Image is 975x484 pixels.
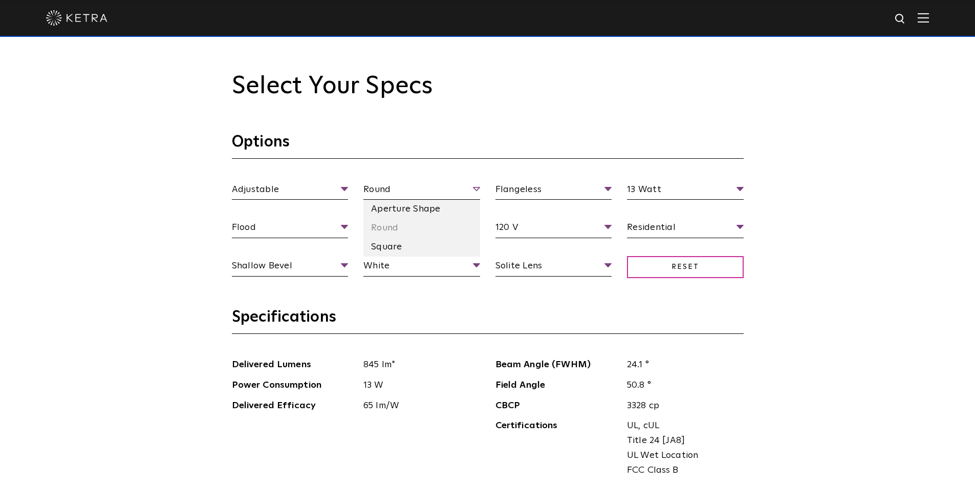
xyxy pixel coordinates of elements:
[619,378,744,393] span: 50.8 °
[232,398,356,413] span: Delivered Efficacy
[495,378,620,393] span: Field Angle
[495,259,612,277] span: Solite Lens
[627,256,744,278] span: Reset
[627,182,744,200] span: 13 Watt
[627,433,736,448] span: Title 24 [JA8]
[495,418,620,477] span: Certifications
[356,357,480,372] span: 845 lm*
[232,357,356,372] span: Delivered Lumens
[232,72,744,101] h2: Select Your Specs
[627,448,736,463] span: UL Wet Location
[46,10,107,26] img: ketra-logo-2019-white
[232,307,744,334] h3: Specifications
[232,132,744,159] h3: Options
[363,259,480,277] span: White
[627,418,736,433] span: UL, cUL
[918,13,929,23] img: Hamburger%20Nav.svg
[495,220,612,238] span: 120 V
[495,357,620,372] span: Beam Angle (FWHM)
[363,200,480,219] li: Aperture Shape
[495,398,620,413] span: CBCP
[232,259,349,277] span: Shallow Bevel
[627,463,736,478] span: FCC Class B
[356,398,480,413] span: 65 lm/W
[356,378,480,393] span: 13 W
[232,378,356,393] span: Power Consumption
[627,220,744,238] span: Residential
[232,182,349,200] span: Adjustable
[363,219,480,238] li: Round
[363,238,480,257] li: Square
[495,182,612,200] span: Flangeless
[232,220,349,238] span: Flood
[894,13,907,26] img: search icon
[363,182,480,200] span: Round
[619,398,744,413] span: 3328 cp
[619,357,744,372] span: 24.1 °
